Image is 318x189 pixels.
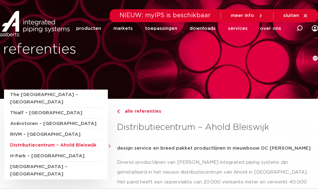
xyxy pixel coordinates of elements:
span: sluiten [283,13,299,18]
a: sluiten [283,13,308,18]
span: NIEUW: myIPS is beschikbaar [120,12,211,18]
a: over ons [260,17,281,40]
a: alle referenties [117,108,314,115]
a: [GEOGRAPHIC_DATA] – [GEOGRAPHIC_DATA] [10,162,102,179]
span: alle referenties [121,109,161,114]
a: Thialf – [GEOGRAPHIC_DATA] [10,108,102,119]
a: The [GEOGRAPHIC_DATA] – [GEOGRAPHIC_DATA] [10,90,102,108]
a: markets [113,17,133,40]
h3: Distributiecentrum – Ahold Bleiswijk [117,121,314,134]
a: downloads [190,17,216,40]
a: Avérotoren – [GEOGRAPHIC_DATA] [10,119,102,129]
span: meer info [231,13,254,18]
nav: Menu [76,17,281,40]
div: my IPS [312,22,318,35]
h1: referenties [3,40,156,59]
a: Distributiecentrum – Ahold Bleiswijk [10,140,102,151]
a: services [228,17,248,40]
a: RIVM – [GEOGRAPHIC_DATA] [10,129,102,140]
strong: design service en breed pakket productlijnen in nieuwbouw DC [PERSON_NAME] [117,146,311,151]
a: producten [76,17,101,40]
img: chevron-right.svg [117,110,120,114]
a: H-Park – [GEOGRAPHIC_DATA] [10,151,102,162]
a: toepassingen [145,17,177,40]
a: meer info [231,13,263,18]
